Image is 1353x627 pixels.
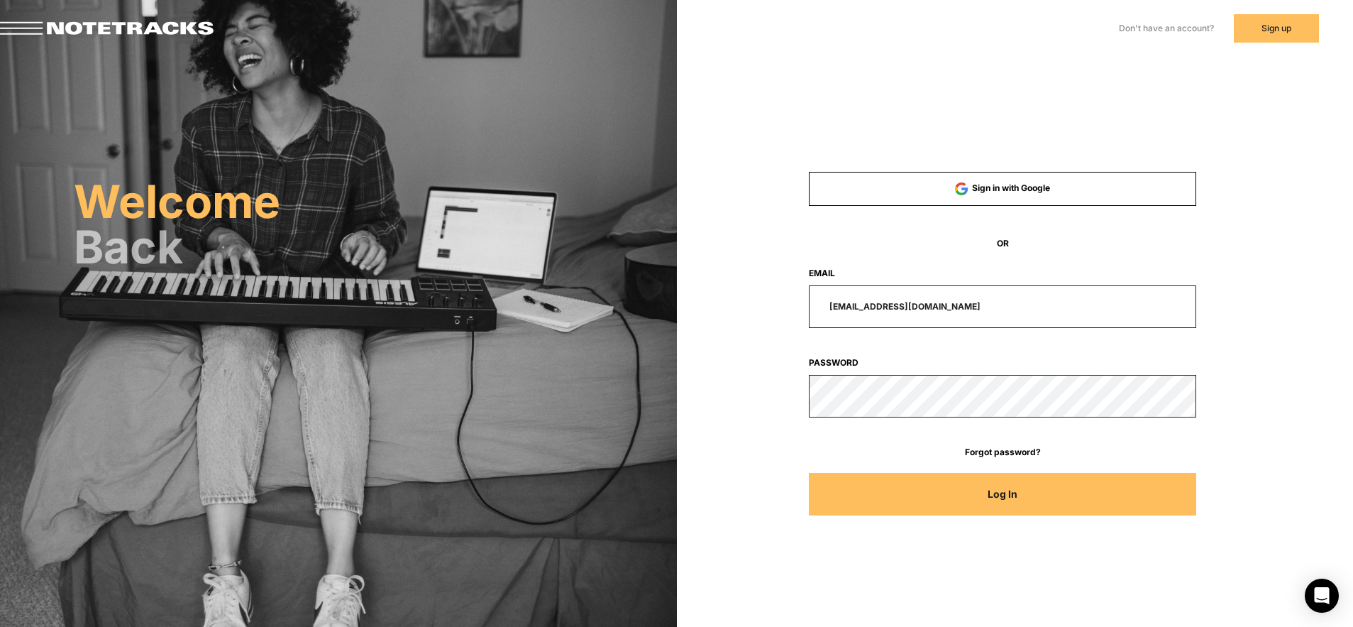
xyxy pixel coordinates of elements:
a: Forgot password? [809,446,1196,459]
label: Email [809,267,1196,280]
button: Sign up [1234,14,1319,43]
input: email@address.com [809,285,1196,328]
span: Sign in with Google [972,182,1050,193]
button: Log In [809,473,1196,516]
h2: Welcome [74,182,677,222]
div: Open Intercom Messenger [1305,579,1339,613]
label: Don't have an account? [1119,22,1214,35]
button: Sign in with Google [809,172,1196,206]
label: Password [809,356,1196,369]
span: OR [809,237,1196,250]
h2: Back [74,227,677,267]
